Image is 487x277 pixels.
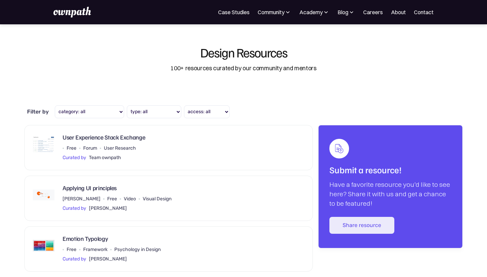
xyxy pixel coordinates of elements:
[329,180,451,208] p: Have a favorite resource you'd like to see here? Share it with us and get a chance to be featured!
[63,154,86,162] div: Curated by
[391,8,406,16] a: About
[27,105,460,118] form: type filter
[63,184,117,195] div: Applying UI principles
[363,8,383,16] a: Careers
[89,154,121,162] div: Team ownpath
[24,125,313,170] a: User Experience Stack ExchangeFreeForumUser ResearchCurated byTeam ownpath
[63,255,86,263] div: Curated by
[107,195,117,203] div: Free
[124,195,136,203] div: Video
[83,246,108,254] div: Framework
[83,144,97,152] div: Forum
[27,105,52,118] div: Filter by
[329,217,394,234] a: Share resource
[67,246,76,254] div: Free
[104,144,136,152] div: User Research
[24,176,313,221] a: Applying UI principles[PERSON_NAME]FreeVideoVisual DesignCurated by[PERSON_NAME]
[299,8,329,16] div: Academy
[338,8,348,16] div: Blog
[67,144,76,152] div: Free
[63,195,100,203] div: [PERSON_NAME]
[63,235,108,246] div: Emotion Typology
[170,64,316,73] div: 100+ resources curated by our community and mentors
[24,226,313,272] a: Emotion TypologyFreeFrameworkPsychology in DesignCurated by[PERSON_NAME]
[143,195,171,203] div: Visual Design
[200,46,287,59] div: Design Resources
[338,8,355,16] div: Blog
[89,255,127,263] div: [PERSON_NAME]
[89,204,127,212] div: [PERSON_NAME]
[63,204,86,212] div: Curated by
[63,133,145,144] div: User Experience Stack Exchange
[414,8,434,16] a: Contact
[258,8,284,16] div: Community
[218,8,250,16] a: Case Studies
[258,8,291,16] div: Community
[299,8,323,16] div: Academy
[114,246,161,254] div: Psychology in Design
[329,164,402,175] strong: Submit a resource!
